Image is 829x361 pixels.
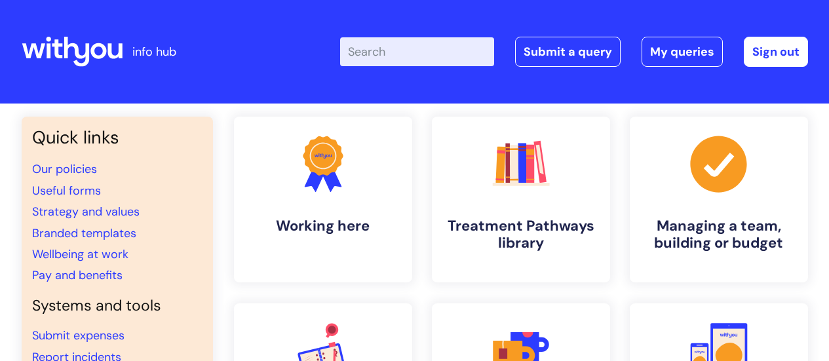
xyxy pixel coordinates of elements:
h4: Working here [244,218,402,235]
a: Working here [234,117,412,282]
h4: Systems and tools [32,297,202,315]
a: Managing a team, building or budget [630,117,808,282]
a: Useful forms [32,183,101,199]
a: Submit a query [515,37,621,67]
h4: Managing a team, building or budget [640,218,798,252]
a: Strategy and values [32,204,140,219]
div: | - [340,37,808,67]
a: Branded templates [32,225,136,241]
h3: Quick links [32,127,202,148]
a: Sign out [744,37,808,67]
a: My queries [642,37,723,67]
a: Our policies [32,161,97,177]
a: Submit expenses [32,328,125,343]
p: info hub [132,41,176,62]
input: Search [340,37,494,66]
a: Wellbeing at work [32,246,128,262]
h4: Treatment Pathways library [442,218,600,252]
a: Pay and benefits [32,267,123,283]
a: Treatment Pathways library [432,117,610,282]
